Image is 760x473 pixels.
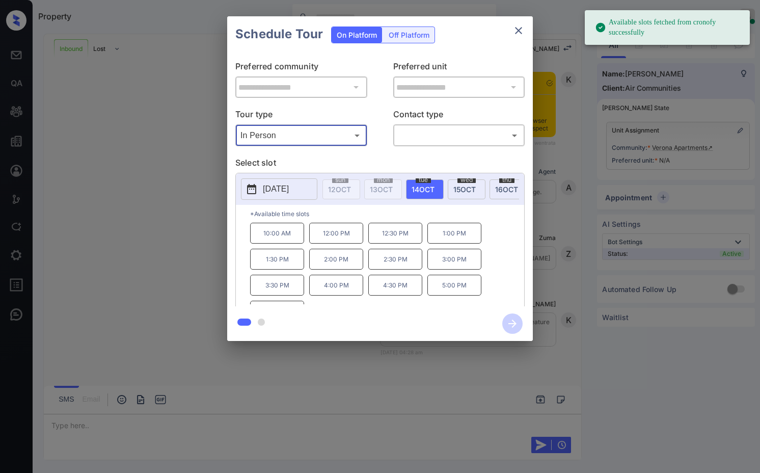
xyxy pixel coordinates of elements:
p: 12:00 PM [309,223,363,244]
p: Tour type [235,108,367,124]
span: wed [457,177,476,183]
div: date-select [490,179,527,199]
p: 5:00 PM [427,275,481,296]
button: close [508,20,529,41]
p: 10:00 AM [250,223,304,244]
p: 5:30 PM [250,301,304,322]
span: thu [499,177,514,183]
h2: Schedule Tour [227,16,331,52]
p: [DATE] [263,183,289,195]
p: 12:30 PM [368,223,422,244]
p: 3:00 PM [427,249,481,270]
p: Preferred unit [393,60,525,76]
p: 3:30 PM [250,275,304,296]
span: tue [416,177,431,183]
p: 1:30 PM [250,249,304,270]
p: *Available time slots [250,205,524,223]
p: Contact type [393,108,525,124]
p: 2:00 PM [309,249,363,270]
div: In Person [238,127,365,144]
p: 4:00 PM [309,275,363,296]
p: 2:30 PM [368,249,422,270]
span: 15 OCT [453,185,476,194]
span: 14 OCT [412,185,435,194]
div: On Platform [332,27,382,43]
div: date-select [448,179,485,199]
button: [DATE] [241,178,317,200]
div: Available slots fetched from cronofy successfully [595,13,742,42]
span: 16 OCT [495,185,518,194]
p: Preferred community [235,60,367,76]
div: date-select [406,179,444,199]
div: Off Platform [384,27,435,43]
p: Select slot [235,156,525,173]
p: 1:00 PM [427,223,481,244]
p: 4:30 PM [368,275,422,296]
